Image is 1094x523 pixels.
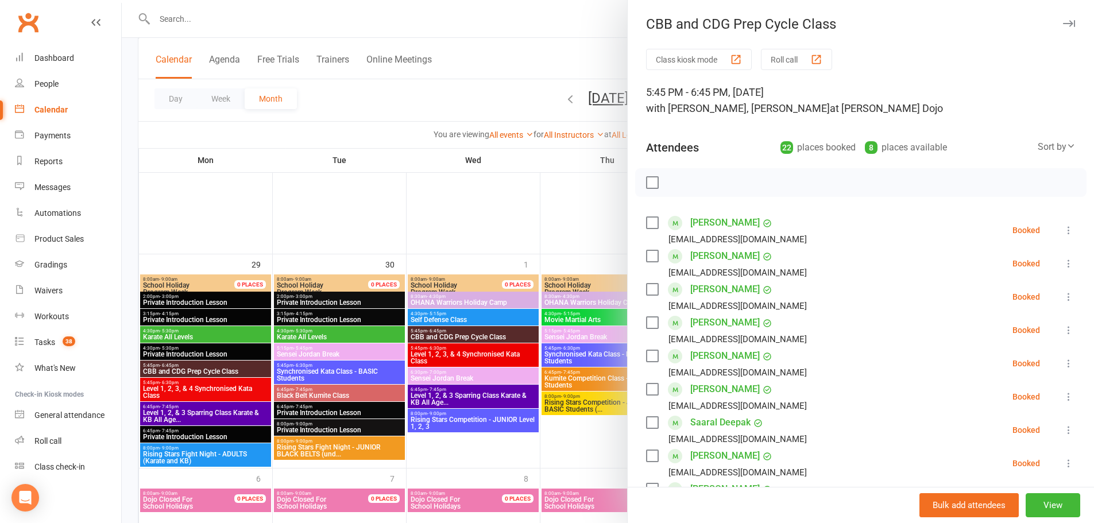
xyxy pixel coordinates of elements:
[14,8,42,37] a: Clubworx
[668,465,807,480] div: [EMAIL_ADDRESS][DOMAIN_NAME]
[1026,493,1080,517] button: View
[1012,459,1040,467] div: Booked
[15,428,121,454] a: Roll call
[34,183,71,192] div: Messages
[63,336,75,346] span: 38
[668,365,807,380] div: [EMAIL_ADDRESS][DOMAIN_NAME]
[15,175,121,200] a: Messages
[34,312,69,321] div: Workouts
[34,338,55,347] div: Tasks
[865,140,947,156] div: places available
[668,432,807,447] div: [EMAIL_ADDRESS][DOMAIN_NAME]
[690,413,751,432] a: Saaral Deepak
[15,97,121,123] a: Calendar
[15,252,121,278] a: Gradings
[646,140,699,156] div: Attendees
[1038,140,1076,154] div: Sort by
[668,332,807,347] div: [EMAIL_ADDRESS][DOMAIN_NAME]
[690,380,760,398] a: [PERSON_NAME]
[1012,326,1040,334] div: Booked
[34,410,105,420] div: General attendance
[34,79,59,88] div: People
[15,330,121,355] a: Tasks 38
[15,71,121,97] a: People
[34,436,61,445] div: Roll call
[690,347,760,365] a: [PERSON_NAME]
[34,53,74,63] div: Dashboard
[690,480,760,498] a: [PERSON_NAME]
[690,280,760,299] a: [PERSON_NAME]
[761,49,832,70] button: Roll call
[1012,226,1040,234] div: Booked
[15,454,121,480] a: Class kiosk mode
[34,234,84,243] div: Product Sales
[15,200,121,226] a: Automations
[1012,293,1040,301] div: Booked
[865,141,877,154] div: 8
[34,208,81,218] div: Automations
[15,278,121,304] a: Waivers
[646,84,1076,117] div: 5:45 PM - 6:45 PM, [DATE]
[646,102,830,114] span: with [PERSON_NAME], [PERSON_NAME]
[15,402,121,428] a: General attendance kiosk mode
[780,140,856,156] div: places booked
[15,226,121,252] a: Product Sales
[780,141,793,154] div: 22
[34,131,71,140] div: Payments
[15,355,121,381] a: What's New
[690,313,760,332] a: [PERSON_NAME]
[34,105,68,114] div: Calendar
[15,149,121,175] a: Reports
[1012,359,1040,367] div: Booked
[15,123,121,149] a: Payments
[1012,393,1040,401] div: Booked
[34,462,85,471] div: Class check-in
[690,247,760,265] a: [PERSON_NAME]
[15,304,121,330] a: Workouts
[34,260,67,269] div: Gradings
[830,102,943,114] span: at [PERSON_NAME] Dojo
[668,265,807,280] div: [EMAIL_ADDRESS][DOMAIN_NAME]
[646,49,752,70] button: Class kiosk mode
[1012,426,1040,434] div: Booked
[1012,259,1040,268] div: Booked
[668,299,807,313] div: [EMAIL_ADDRESS][DOMAIN_NAME]
[690,447,760,465] a: [PERSON_NAME]
[919,493,1019,517] button: Bulk add attendees
[668,232,807,247] div: [EMAIL_ADDRESS][DOMAIN_NAME]
[34,286,63,295] div: Waivers
[668,398,807,413] div: [EMAIL_ADDRESS][DOMAIN_NAME]
[11,484,39,512] div: Open Intercom Messenger
[628,16,1094,32] div: CBB and CDG Prep Cycle Class
[690,214,760,232] a: [PERSON_NAME]
[34,363,76,373] div: What's New
[34,157,63,166] div: Reports
[15,45,121,71] a: Dashboard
